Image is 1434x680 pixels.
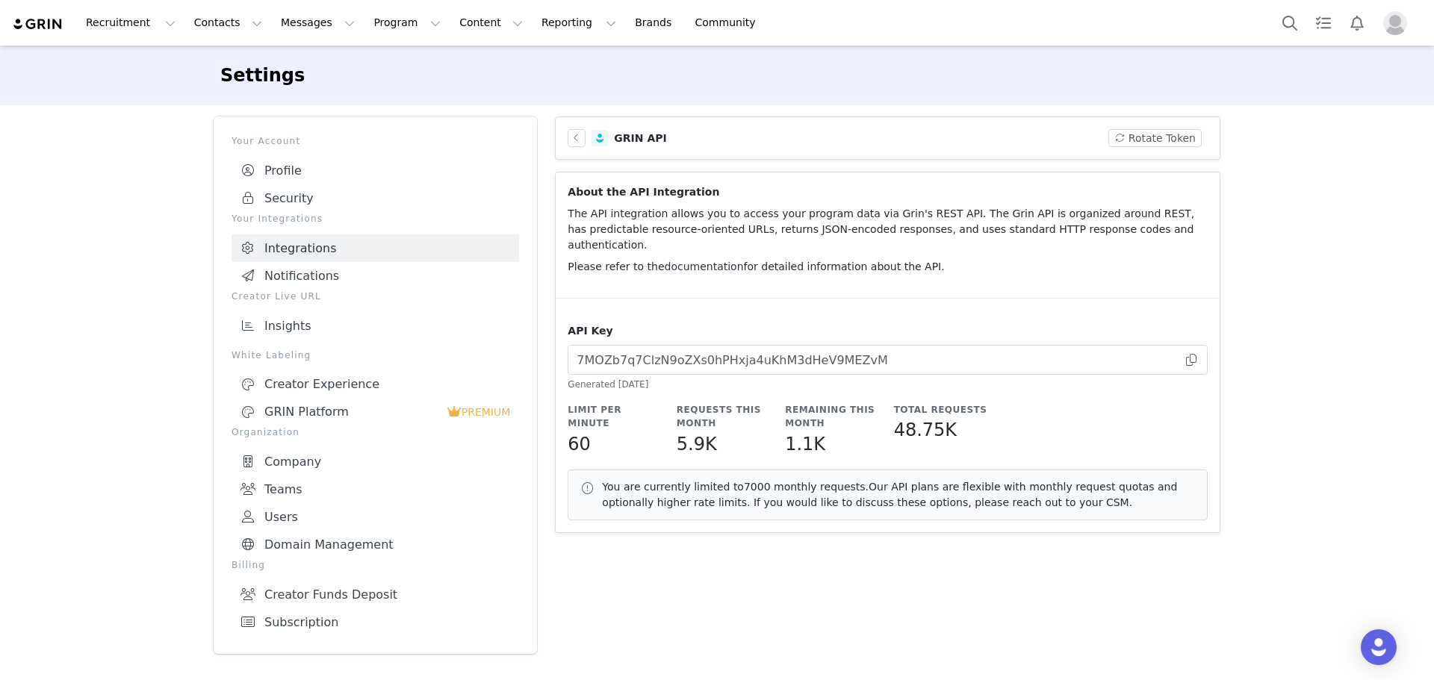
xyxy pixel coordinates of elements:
[232,371,519,398] a: Creator Experience
[894,403,987,417] h5: Total Requests
[232,134,519,148] p: Your Account
[232,558,519,572] p: Billing
[744,481,869,493] span: 7000 monthly requests.
[232,448,519,475] a: Company
[602,481,1177,508] span: Our API plans are flexible with monthly request quotas and optionally higher rate limits. If you ...
[568,259,1208,275] p: Please refer to the for detailed information about the API.
[272,6,364,40] button: Messages
[232,475,519,503] a: Teams
[665,261,744,272] a: documentation
[626,6,685,40] a: Brands
[533,6,625,40] button: Reporting
[232,503,519,531] a: Users
[568,184,1208,200] h4: About the API Integration
[1307,6,1340,40] a: Tasks
[12,17,64,31] img: grin logo
[450,6,532,40] button: Content
[1341,6,1374,40] button: Notifications
[232,608,519,636] a: Subscription
[232,349,519,362] p: White Labeling
[568,403,664,430] h5: Limit per Minute
[568,323,1208,339] h4: API Key
[240,377,510,392] div: Creator Experience
[785,403,881,430] h5: Remaining this Month
[232,531,519,558] a: Domain Management
[1383,11,1407,35] img: placeholder-profile.jpg
[77,6,184,40] button: Recruitment
[185,6,271,40] button: Contacts
[232,262,519,290] a: Notifications
[677,403,773,430] h5: Requests this Month
[894,417,957,443] h5: 48.75K
[568,206,1208,253] p: The API integration allows you to access your program data via Grin's REST API. The Grin API is o...
[785,431,825,458] h5: 1.1K
[232,312,519,340] a: Insights
[232,398,519,425] a: GRIN Platform PREMIUM
[232,234,519,262] a: Integrations
[568,431,591,458] h5: 60
[1361,629,1397,665] div: Open Intercom Messenger
[240,405,447,419] div: GRIN Platform
[232,212,519,225] p: Your Integrations
[1108,129,1202,147] button: Rotate Token
[462,406,511,418] span: PREMIUM
[232,581,519,608] a: Creator Funds Deposit
[232,425,519,439] p: Organization
[602,479,1196,511] p: You are currently limited to
[232,184,519,212] a: Security
[232,290,519,303] p: Creator Live URL
[614,131,666,146] span: GRIN API
[677,431,717,458] h5: 5.9K
[1374,11,1422,35] button: Profile
[592,130,608,146] img: GRIN API Integration logo
[568,378,1208,391] p: Generated [DATE]
[1273,6,1306,40] button: Search
[232,157,519,184] a: Profile
[686,6,772,40] a: Community
[364,6,450,40] button: Program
